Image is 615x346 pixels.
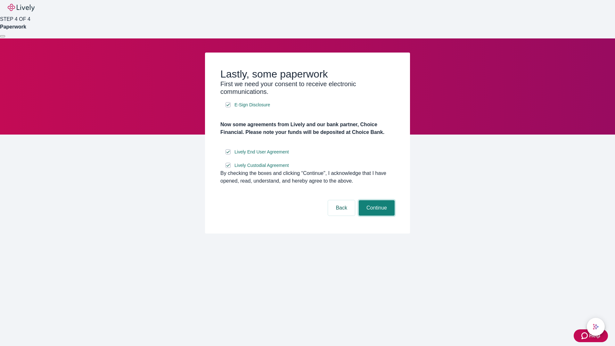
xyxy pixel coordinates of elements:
[589,332,600,340] span: Help
[233,101,271,109] a: e-sign disclosure document
[328,200,355,216] button: Back
[581,332,589,340] svg: Zendesk support icon
[8,4,35,12] img: Lively
[234,162,289,169] span: Lively Custodial Agreement
[220,121,395,136] h4: Now some agreements from Lively and our bank partner, Choice Financial. Please note your funds wi...
[233,148,290,156] a: e-sign disclosure document
[220,80,395,95] h3: First we need your consent to receive electronic communications.
[220,68,395,80] h2: Lastly, some paperwork
[233,161,290,169] a: e-sign disclosure document
[220,169,395,185] div: By checking the boxes and clicking “Continue", I acknowledge that I have opened, read, understand...
[574,329,608,342] button: Zendesk support iconHelp
[587,318,605,336] button: chat
[593,324,599,330] svg: Lively AI Assistant
[234,102,270,108] span: E-Sign Disclosure
[234,149,289,155] span: Lively End User Agreement
[359,200,395,216] button: Continue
